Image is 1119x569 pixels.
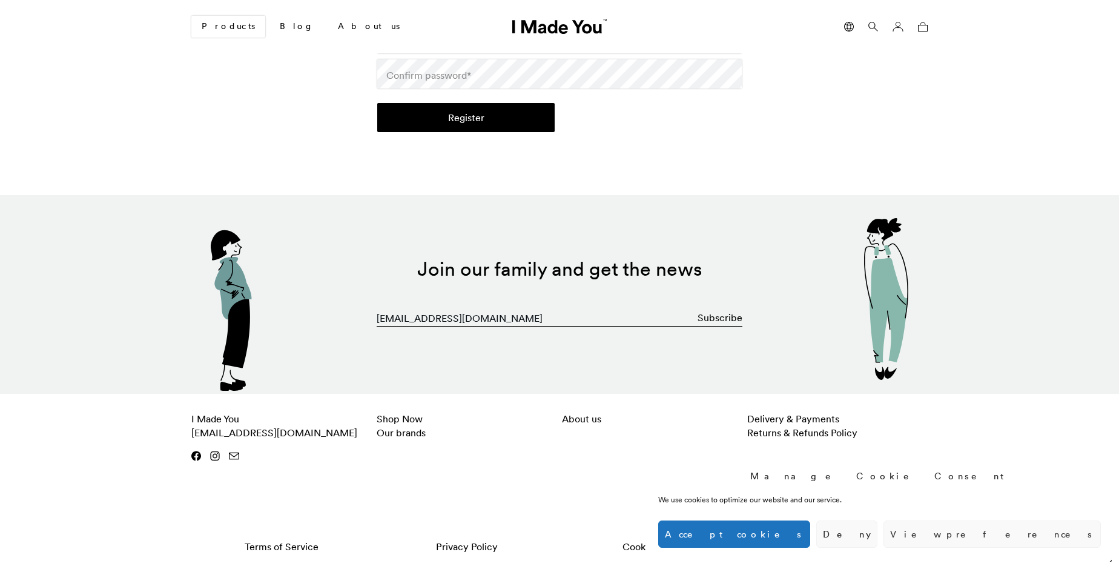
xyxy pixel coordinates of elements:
div: We use cookies to optimize our website and our service. [658,494,921,505]
a: Cookie Policy [562,534,742,559]
a: Delivery & Payments [747,413,839,425]
button: View preferences [883,521,1101,548]
a: Privacy Policy [377,534,557,559]
button: Register [377,103,555,132]
button: Deny [816,521,877,548]
label: Confirm password [386,68,471,82]
a: [EMAIL_ADDRESS][DOMAIN_NAME] [191,427,357,439]
a: Shop Now [377,413,423,425]
a: Products [191,16,265,38]
button: Subscribe [698,305,742,330]
div: Manage Cookie Consent [750,470,1009,482]
button: Accept cookies [658,521,810,548]
h2: Join our family and get the news [226,258,893,281]
a: Blog [270,16,323,37]
a: Our brands [377,427,426,439]
p: I Made You [191,412,372,440]
a: Returns & Refunds Policy [747,427,857,439]
a: About us [562,413,601,425]
a: About us [328,16,409,37]
a: Terms of Service [191,534,372,559]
